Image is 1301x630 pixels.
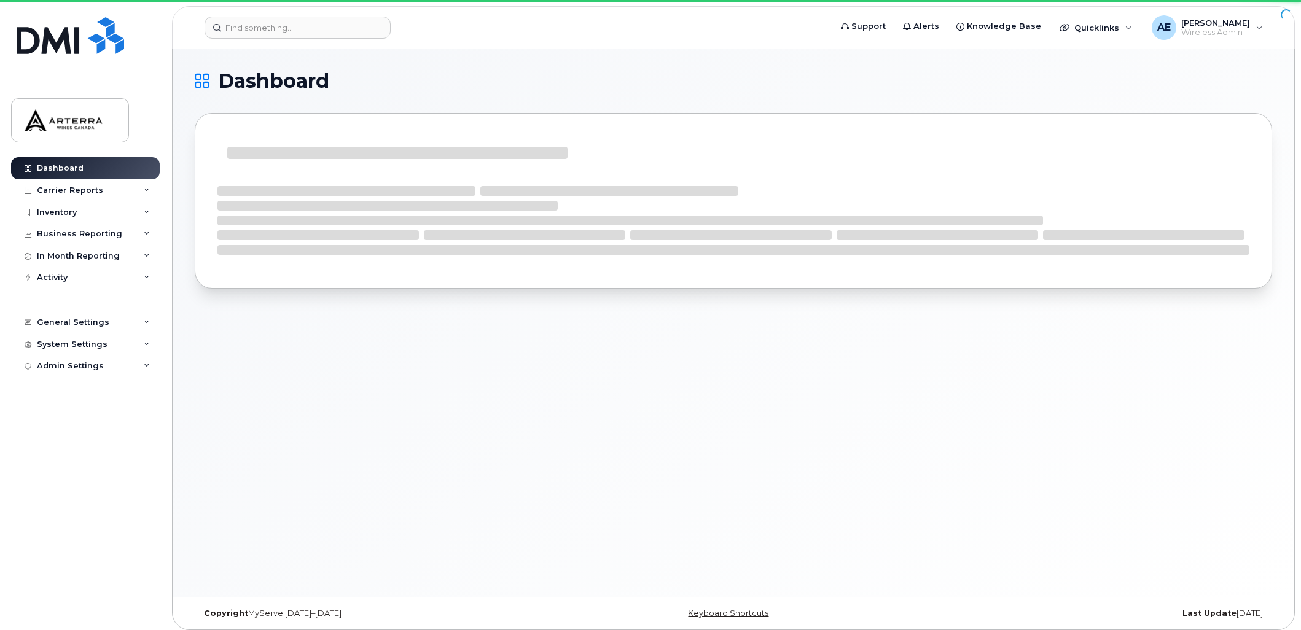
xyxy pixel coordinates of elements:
strong: Copyright [204,609,248,618]
a: Keyboard Shortcuts [688,609,768,618]
div: [DATE] [913,609,1272,618]
span: Dashboard [218,72,329,90]
strong: Last Update [1182,609,1237,618]
div: MyServe [DATE]–[DATE] [195,609,554,618]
